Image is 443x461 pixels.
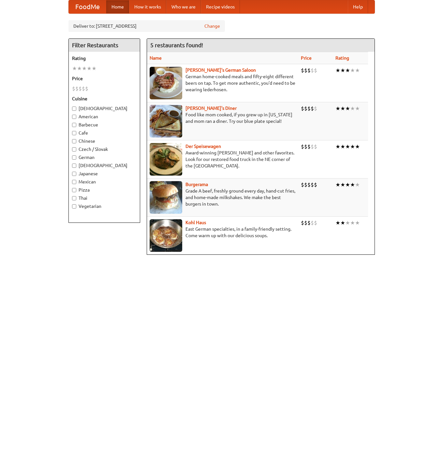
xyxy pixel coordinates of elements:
[301,67,304,74] li: $
[77,65,82,72] li: ★
[301,219,304,226] li: $
[72,75,137,82] h5: Price
[75,85,79,92] li: $
[307,143,311,150] li: $
[307,105,311,112] li: $
[201,0,240,13] a: Recipe videos
[150,219,182,252] img: kohlhaus.jpg
[129,0,166,13] a: How it works
[72,55,137,62] h5: Rating
[311,105,314,112] li: $
[311,219,314,226] li: $
[150,67,182,99] img: esthers.jpg
[335,143,340,150] li: ★
[150,42,203,48] ng-pluralize: 5 restaurants found!
[185,182,208,187] a: Burgerama
[350,67,355,74] li: ★
[350,181,355,188] li: ★
[355,143,360,150] li: ★
[79,85,82,92] li: $
[72,195,137,201] label: Thai
[72,115,76,119] input: American
[304,67,307,74] li: $
[150,226,296,239] p: East German specialties, in a family-friendly setting. Come warm up with our delicious soups.
[150,105,182,137] img: sallys.jpg
[72,180,76,184] input: Mexican
[340,105,345,112] li: ★
[185,144,221,149] a: Der Speisewagen
[72,95,137,102] h5: Cuisine
[355,105,360,112] li: ★
[345,143,350,150] li: ★
[314,67,317,74] li: $
[150,150,296,169] p: Award-winning [PERSON_NAME] and other favorites. Look for our restored food truck in the NE corne...
[355,219,360,226] li: ★
[72,107,76,111] input: [DEMOGRAPHIC_DATA]
[72,139,76,143] input: Chinese
[348,0,368,13] a: Help
[92,65,96,72] li: ★
[304,219,307,226] li: $
[166,0,201,13] a: Who we are
[72,130,137,136] label: Cafe
[72,187,137,193] label: Pizza
[72,154,137,161] label: German
[185,106,237,111] a: [PERSON_NAME]'s Diner
[350,143,355,150] li: ★
[311,143,314,150] li: $
[72,172,76,176] input: Japanese
[311,67,314,74] li: $
[72,131,76,135] input: Cafe
[307,181,311,188] li: $
[335,105,340,112] li: ★
[185,67,256,73] a: [PERSON_NAME]'s German Saloon
[150,55,162,61] a: Name
[72,162,137,169] label: [DEMOGRAPHIC_DATA]
[150,111,296,124] p: Food like mom cooked, if you grew up in [US_STATE] and mom ran a diner. Try our blue plate special!
[314,143,317,150] li: $
[185,220,206,225] b: Kohl Haus
[307,219,311,226] li: $
[345,67,350,74] li: ★
[301,181,304,188] li: $
[340,67,345,74] li: ★
[314,219,317,226] li: $
[85,85,88,92] li: $
[72,138,137,144] label: Chinese
[301,105,304,112] li: $
[69,39,140,52] h4: Filter Restaurants
[72,146,137,152] label: Czech / Slovak
[68,20,225,32] div: Deliver to: [STREET_ADDRESS]
[72,188,76,192] input: Pizza
[72,105,137,112] label: [DEMOGRAPHIC_DATA]
[340,219,345,226] li: ★
[72,85,75,92] li: $
[311,181,314,188] li: $
[72,170,137,177] label: Japanese
[350,105,355,112] li: ★
[150,188,296,207] p: Grade A beef, freshly ground every day, hand-cut fries, and home-made milkshakes. We make the bes...
[355,67,360,74] li: ★
[82,65,87,72] li: ★
[301,55,312,61] a: Price
[355,181,360,188] li: ★
[87,65,92,72] li: ★
[106,0,129,13] a: Home
[335,181,340,188] li: ★
[345,181,350,188] li: ★
[301,143,304,150] li: $
[350,219,355,226] li: ★
[314,105,317,112] li: $
[307,67,311,74] li: $
[304,181,307,188] li: $
[69,0,106,13] a: FoodMe
[345,219,350,226] li: ★
[72,196,76,200] input: Thai
[72,164,76,168] input: [DEMOGRAPHIC_DATA]
[314,181,317,188] li: $
[72,204,76,209] input: Vegetarian
[72,123,76,127] input: Barbecue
